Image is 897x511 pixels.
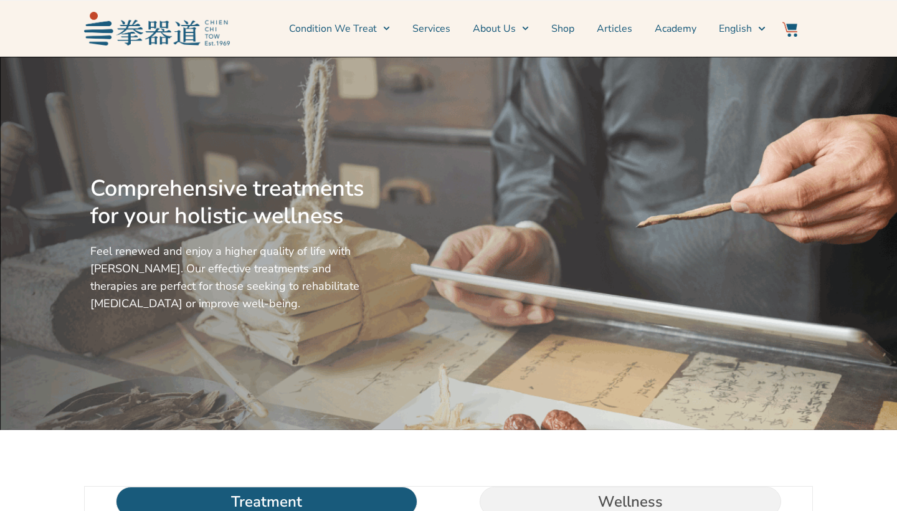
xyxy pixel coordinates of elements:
[412,13,450,44] a: Services
[473,13,529,44] a: About Us
[719,21,752,36] span: English
[90,175,369,230] h2: Comprehensive treatments for your holistic wellness
[597,13,632,44] a: Articles
[719,13,765,44] a: Switch to English
[236,13,766,44] nav: Menu
[551,13,574,44] a: Shop
[655,13,696,44] a: Academy
[90,242,369,312] p: Feel renewed and enjoy a higher quality of life with [PERSON_NAME]. Our effective treatments and ...
[289,13,390,44] a: Condition We Treat
[782,22,797,37] img: Website Icon-03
